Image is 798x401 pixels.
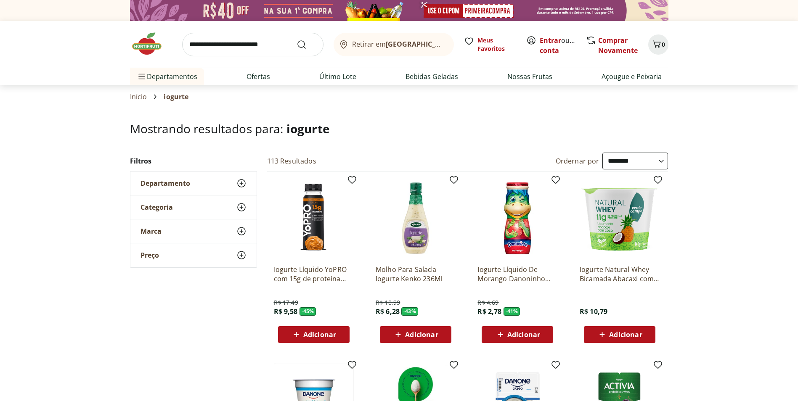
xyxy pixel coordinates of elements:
[274,307,298,316] span: R$ 9,58
[477,307,501,316] span: R$ 2,78
[540,36,586,55] a: Criar conta
[580,307,607,316] span: R$ 10,79
[580,265,660,283] a: Iogurte Natural Whey Bicamada Abacaxi com Coco 11g de Proteína Verde Campo 140g
[507,331,540,338] span: Adicionar
[648,34,668,55] button: Carrinho
[130,93,147,100] a: Início
[247,71,270,82] a: Ofertas
[662,40,665,48] span: 0
[319,71,356,82] a: Último Lote
[164,93,188,100] span: iogurte
[137,66,197,87] span: Departamentos
[274,178,354,258] img: Iogurte Líquido YoPRO com 15g de proteína Doce de Leite 250g
[540,35,577,55] span: ou
[401,307,418,316] span: - 43 %
[584,326,655,343] button: Adicionar
[376,298,400,307] span: R$ 10,99
[141,227,162,235] span: Marca
[464,36,516,53] a: Meus Favoritos
[507,71,552,82] a: Nossas Frutas
[352,40,445,48] span: Retirar em
[556,156,599,166] label: Ordernar por
[386,40,528,49] b: [GEOGRAPHIC_DATA]/[GEOGRAPHIC_DATA]
[130,171,257,195] button: Departamento
[130,243,257,267] button: Preço
[598,36,638,55] a: Comprar Novamente
[300,307,316,316] span: - 45 %
[286,121,330,137] span: iogurte
[130,195,257,219] button: Categoria
[376,307,400,316] span: R$ 6,28
[477,36,516,53] span: Meus Favoritos
[274,298,298,307] span: R$ 17,49
[482,326,553,343] button: Adicionar
[477,178,557,258] img: Iogurte Líquido De Morango Danoninho 100Gr
[278,326,350,343] button: Adicionar
[504,307,520,316] span: - 41 %
[267,156,316,166] h2: 113 Resultados
[376,265,456,283] a: Molho Para Salada Iogurte Kenko 236Ml
[477,298,498,307] span: R$ 4,69
[303,331,336,338] span: Adicionar
[380,326,451,343] button: Adicionar
[406,71,458,82] a: Bebidas Geladas
[141,251,159,259] span: Preço
[376,178,456,258] img: Molho Para Salada Iogurte Kenko 236Ml
[141,203,173,211] span: Categoria
[477,265,557,283] a: Iogurte Líquido De Morango Danoninho 100Gr
[130,219,257,243] button: Marca
[580,178,660,258] img: Iogurte Natural Whey Bicamada Abacaxi com Coco 11g de Proteína Verde Campo 140g
[130,122,668,135] h1: Mostrando resultados para:
[137,66,147,87] button: Menu
[274,265,354,283] a: Iogurte Líquido YoPRO com 15g de proteína Doce de Leite 250g
[405,331,438,338] span: Adicionar
[182,33,323,56] input: search
[141,179,190,187] span: Departamento
[130,153,257,169] h2: Filtros
[334,33,454,56] button: Retirar em[GEOGRAPHIC_DATA]/[GEOGRAPHIC_DATA]
[609,331,642,338] span: Adicionar
[602,71,662,82] a: Açougue e Peixaria
[297,40,317,50] button: Submit Search
[130,31,172,56] img: Hortifruti
[540,36,561,45] a: Entrar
